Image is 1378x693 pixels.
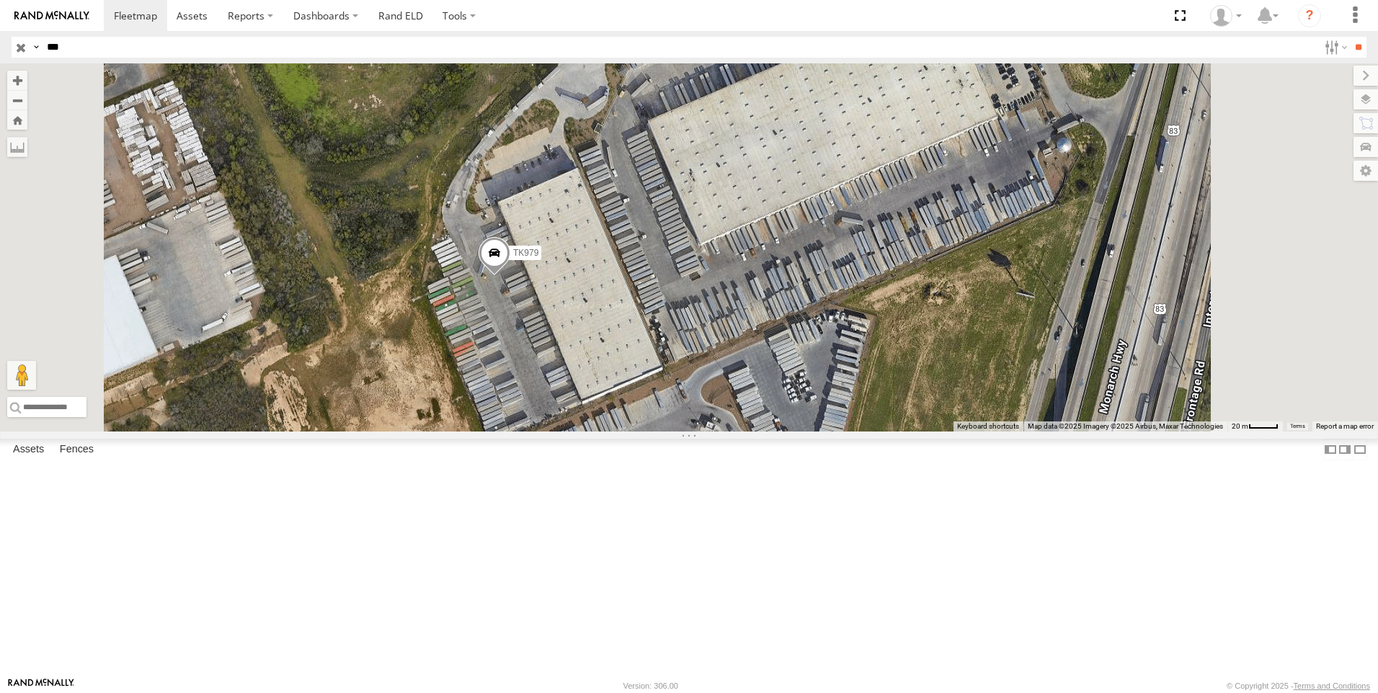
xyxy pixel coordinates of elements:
[1298,4,1321,27] i: ?
[1338,439,1352,460] label: Dock Summary Table to the Right
[14,11,89,21] img: rand-logo.svg
[623,681,678,690] div: Version: 306.00
[1294,681,1370,690] a: Terms and Conditions
[7,71,27,90] button: Zoom in
[1205,5,1247,27] div: Norma Casillas
[1227,681,1370,690] div: © Copyright 2025 -
[8,679,74,693] a: Visit our Website
[7,110,27,130] button: Zoom Home
[1028,422,1223,430] span: Map data ©2025 Imagery ©2025 Airbus, Maxar Technologies
[1227,421,1283,432] button: Map Scale: 20 m per 38 pixels
[7,137,27,157] label: Measure
[1353,161,1378,181] label: Map Settings
[1353,439,1367,460] label: Hide Summary Table
[1316,422,1374,430] a: Report a map error
[7,361,36,390] button: Drag Pegman onto the map to open Street View
[513,248,538,258] span: TK979
[1319,37,1350,58] label: Search Filter Options
[7,90,27,110] button: Zoom out
[6,439,51,460] label: Assets
[957,421,1019,432] button: Keyboard shortcuts
[30,37,42,58] label: Search Query
[53,439,101,460] label: Fences
[1232,422,1248,430] span: 20 m
[1323,439,1338,460] label: Dock Summary Table to the Left
[1290,424,1305,429] a: Terms (opens in new tab)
